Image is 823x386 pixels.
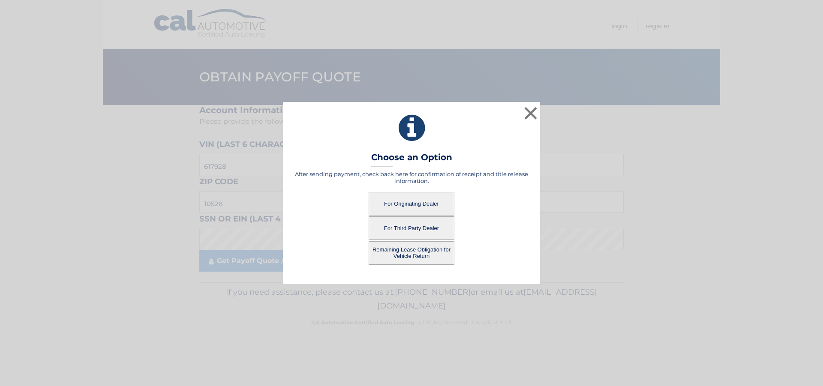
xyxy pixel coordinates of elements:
[371,152,452,167] h3: Choose an Option
[369,241,454,265] button: Remaining Lease Obligation for Vehicle Return
[294,171,529,184] h5: After sending payment, check back here for confirmation of receipt and title release information.
[522,105,539,122] button: ×
[369,216,454,240] button: For Third Party Dealer
[369,192,454,215] button: For Originating Dealer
